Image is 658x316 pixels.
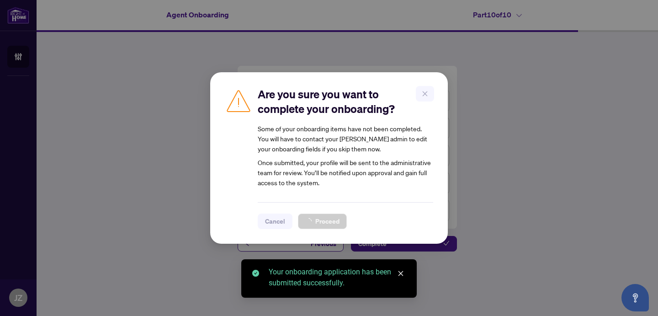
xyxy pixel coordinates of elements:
img: Caution Icon [225,87,252,114]
article: Once submitted, your profile will be sent to the administrative team for review. You’ll be notifi... [258,123,433,187]
h2: Are you sure you want to complete your onboarding? [258,87,433,116]
span: close [398,270,404,277]
a: Close [396,268,406,279]
button: Proceed [298,214,347,229]
span: check-circle [252,270,259,277]
div: Some of your onboarding items have not been completed. You will have to contact your [PERSON_NAME... [258,123,433,154]
div: Your onboarding application has been submitted successfully. [269,267,406,289]
button: Open asap [621,284,649,311]
button: Cancel [258,214,292,229]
